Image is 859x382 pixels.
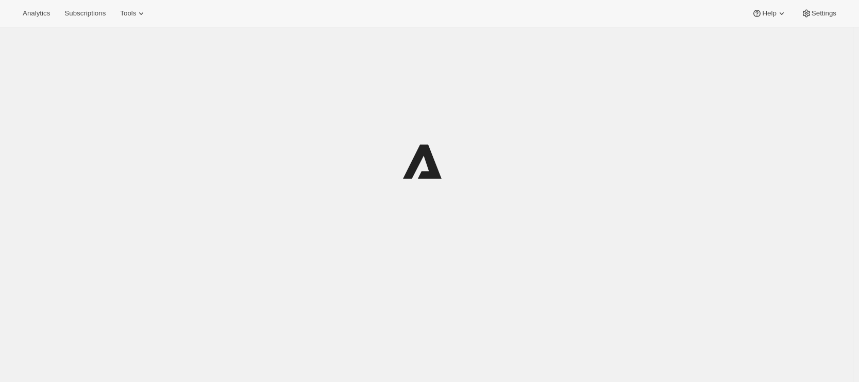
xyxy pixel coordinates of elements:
[812,9,836,18] span: Settings
[746,6,793,21] button: Help
[16,6,56,21] button: Analytics
[114,6,153,21] button: Tools
[64,9,106,18] span: Subscriptions
[23,9,50,18] span: Analytics
[120,9,136,18] span: Tools
[58,6,112,21] button: Subscriptions
[762,9,776,18] span: Help
[795,6,843,21] button: Settings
